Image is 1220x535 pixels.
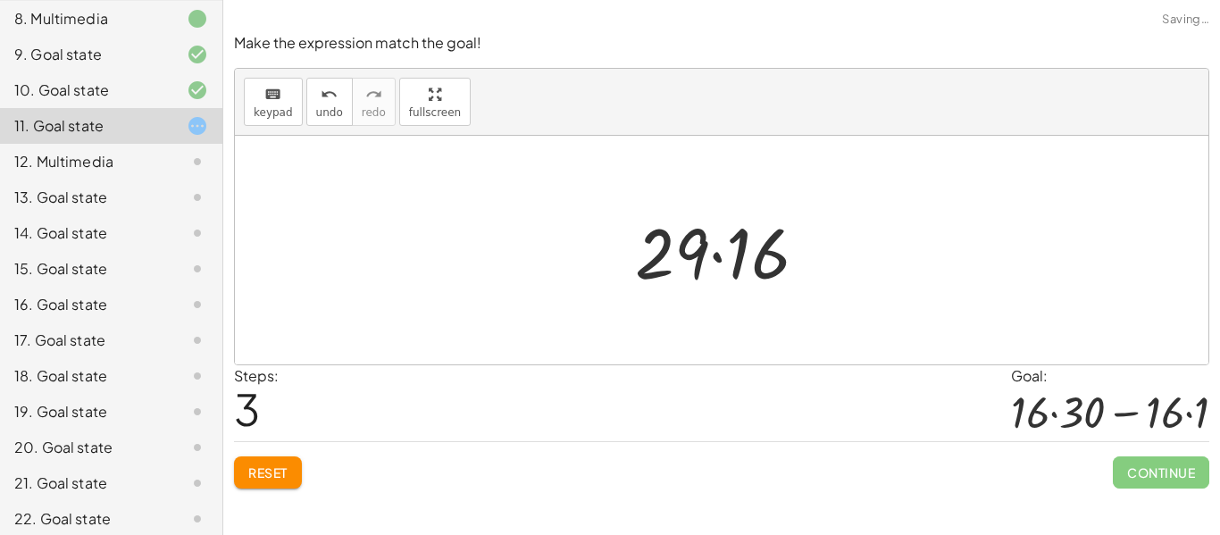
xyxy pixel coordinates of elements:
div: 8. Multimedia [14,8,158,29]
span: Reset [248,464,288,481]
i: Task finished and correct. [187,44,208,65]
div: 17. Goal state [14,330,158,351]
i: Task not started. [187,222,208,244]
span: fullscreen [409,106,461,119]
i: Task not started. [187,401,208,422]
div: 20. Goal state [14,437,158,458]
button: redoredo [352,78,396,126]
i: Task not started. [187,294,208,315]
i: Task finished and correct. [187,79,208,101]
button: keyboardkeypad [244,78,303,126]
div: 9. Goal state [14,44,158,65]
i: Task not started. [187,508,208,530]
i: Task not started. [187,187,208,208]
div: 12. Multimedia [14,151,158,172]
i: Task finished. [187,8,208,29]
div: Goal: [1011,365,1209,387]
div: 21. Goal state [14,472,158,494]
span: redo [362,106,386,119]
p: Make the expression match the goal! [234,33,1209,54]
i: keyboard [264,84,281,105]
div: 10. Goal state [14,79,158,101]
div: 11. Goal state [14,115,158,137]
span: keypad [254,106,293,119]
i: Task not started. [187,437,208,458]
i: Task not started. [187,472,208,494]
div: 15. Goal state [14,258,158,280]
label: Steps: [234,366,279,385]
div: 18. Goal state [14,365,158,387]
i: Task not started. [187,330,208,351]
div: 14. Goal state [14,222,158,244]
button: fullscreen [399,78,471,126]
span: 3 [234,381,260,436]
div: 19. Goal state [14,401,158,422]
span: undo [316,106,343,119]
button: Reset [234,456,302,489]
i: Task not started. [187,258,208,280]
i: undo [321,84,338,105]
i: Task not started. [187,365,208,387]
i: redo [365,84,382,105]
div: 13. Goal state [14,187,158,208]
button: undoundo [306,78,353,126]
i: Task not started. [187,151,208,172]
div: 16. Goal state [14,294,158,315]
i: Task started. [187,115,208,137]
span: Saving… [1162,11,1209,29]
div: 22. Goal state [14,508,158,530]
